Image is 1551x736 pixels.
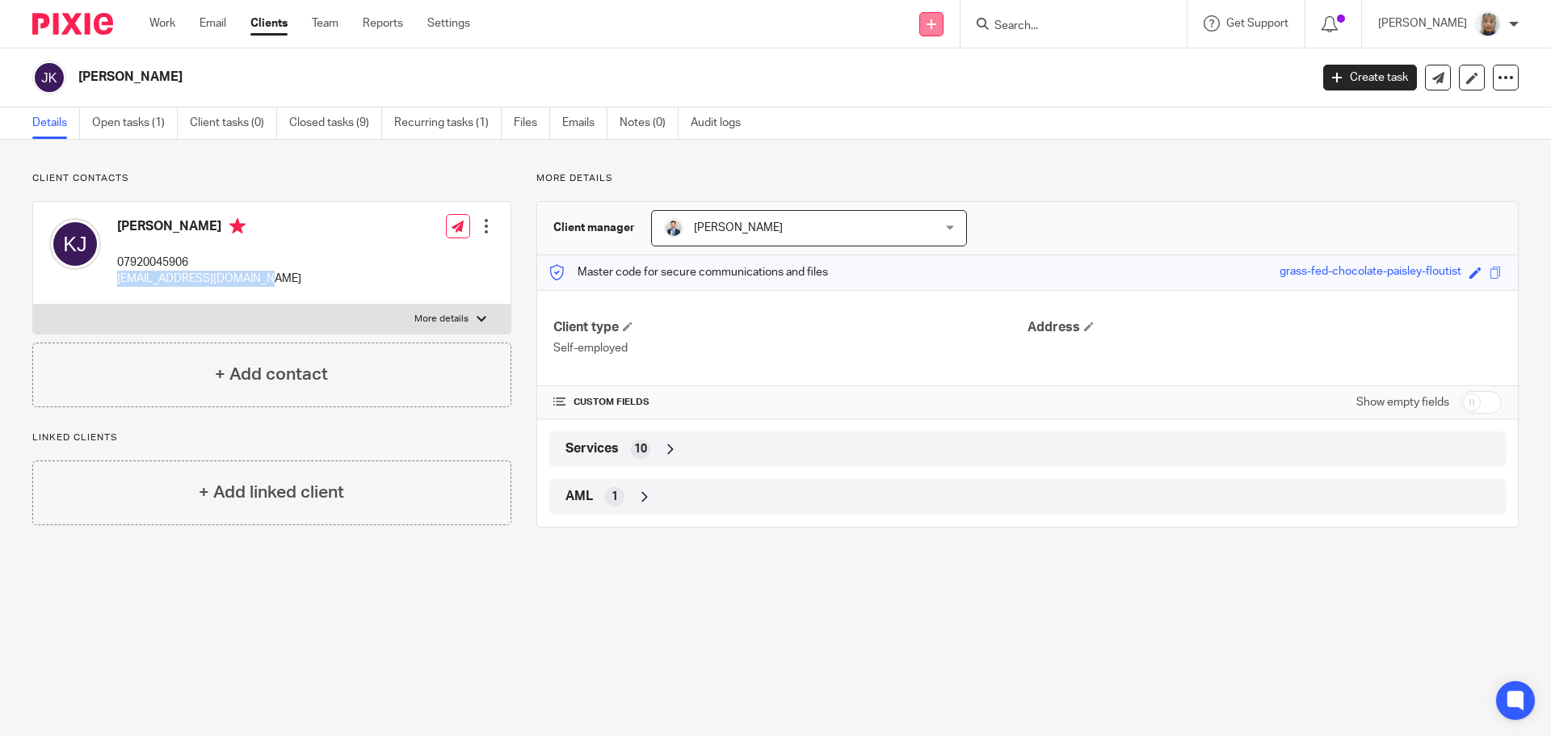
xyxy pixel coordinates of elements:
h4: + Add linked client [199,480,344,505]
p: More details [414,313,469,326]
a: Details [32,107,80,139]
h4: Address [1028,319,1502,336]
a: Notes (0) [620,107,679,139]
a: Client tasks (0) [190,107,277,139]
span: Services [565,440,619,457]
a: Recurring tasks (1) [394,107,502,139]
a: Open tasks (1) [92,107,178,139]
a: Reports [363,15,403,32]
span: 10 [634,441,647,457]
p: More details [536,172,1519,185]
h4: [PERSON_NAME] [117,218,301,238]
p: Self-employed [553,340,1028,356]
p: 07920045906 [117,254,301,271]
a: Closed tasks (9) [289,107,382,139]
a: Settings [427,15,470,32]
span: 1 [612,489,618,505]
img: svg%3E [32,61,66,95]
a: Files [514,107,550,139]
a: Email [200,15,226,32]
i: Primary [229,218,246,234]
p: Master code for secure communications and files [549,264,828,280]
a: Audit logs [691,107,753,139]
p: Linked clients [32,431,511,444]
h4: CUSTOM FIELDS [553,396,1028,409]
h4: + Add contact [215,362,328,387]
h2: [PERSON_NAME] [78,69,1055,86]
input: Search [993,19,1138,34]
img: Sara%20Zdj%C4%99cie%20.jpg [1475,11,1501,37]
span: [PERSON_NAME] [694,222,783,233]
a: Create task [1323,65,1417,90]
img: svg%3E [49,218,101,270]
a: Team [312,15,338,32]
h4: Client type [553,319,1028,336]
p: [EMAIL_ADDRESS][DOMAIN_NAME] [117,271,301,287]
img: Pixie [32,13,113,35]
p: [PERSON_NAME] [1378,15,1467,32]
p: Client contacts [32,172,511,185]
h3: Client manager [553,220,635,236]
span: Get Support [1226,18,1288,29]
a: Work [149,15,175,32]
img: LinkedIn%20Profile.jpeg [664,218,683,238]
span: AML [565,488,593,505]
a: Emails [562,107,607,139]
a: Clients [250,15,288,32]
label: Show empty fields [1356,394,1449,410]
div: grass-fed-chocolate-paisley-floutist [1280,263,1461,282]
